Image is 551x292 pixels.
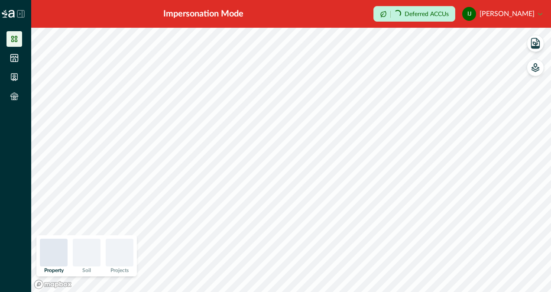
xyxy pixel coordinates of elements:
a: Mapbox logo [34,279,72,289]
p: Projects [110,268,129,273]
div: Impersonation Mode [163,7,243,20]
p: Property [44,268,64,273]
canvas: Map [31,28,551,292]
p: Soil [82,268,91,273]
button: ian james[PERSON_NAME] [462,3,542,24]
img: Logo [2,10,15,18]
p: Deferred ACCUs [405,11,449,17]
